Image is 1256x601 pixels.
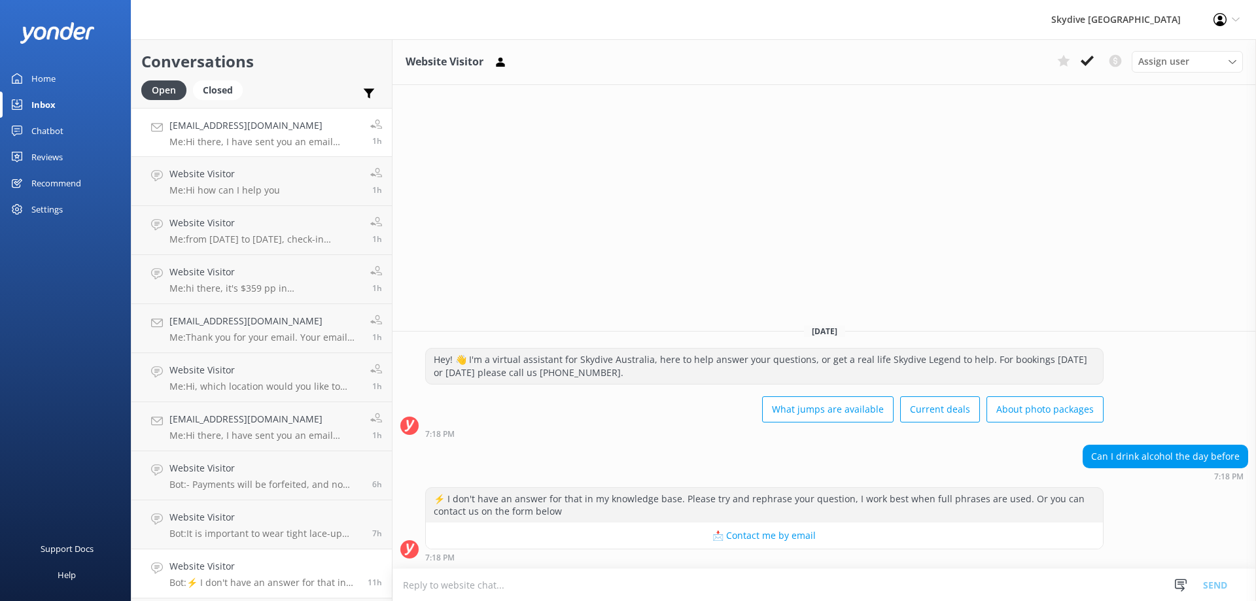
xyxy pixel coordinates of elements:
[1138,54,1189,69] span: Assign user
[41,536,94,562] div: Support Docs
[426,349,1103,383] div: Hey! 👋 I'm a virtual assistant for Skydive Australia, here to help answer your questions, or get ...
[169,332,360,343] p: Me: Thank you for your email. Your email has been forwarded on to the appropriate department. We ...
[193,82,249,97] a: Closed
[131,157,392,206] a: Website VisitorMe:Hi how can I help you1h
[31,170,81,196] div: Recommend
[131,549,392,598] a: Website VisitorBot:⚡ I don't have an answer for that in my knowledge base. Please try and rephras...
[169,184,280,196] p: Me: Hi how can I help you
[372,184,382,196] span: Oct 11 2025 05:36am (UTC +10:00) Australia/Brisbane
[131,255,392,304] a: Website VisitorMe:hi there, it's $359 pp in [GEOGRAPHIC_DATA]1h
[1083,472,1248,481] div: Oct 10 2025 07:18pm (UTC +10:00) Australia/Brisbane
[169,381,360,392] p: Me: Hi, which location would you like to check?
[406,54,483,71] h3: Website Visitor
[31,118,63,144] div: Chatbot
[986,396,1104,422] button: About photo packages
[31,144,63,170] div: Reviews
[131,500,392,549] a: Website VisitorBot:It is important to wear tight lace-up shoes like sneakers or joggers. Avoid an...
[169,118,360,133] h4: [EMAIL_ADDRESS][DOMAIN_NAME]
[169,577,358,589] p: Bot: ⚡ I don't have an answer for that in my knowledge base. Please try and rephrase your questio...
[169,233,360,245] p: Me: from [DATE] to [DATE], check-in location will be Shellharbour Airport [STREET_ADDRESS] ([GEOG...
[169,479,362,490] p: Bot: - Payments will be forfeited, and no refunds will be given to a customer who fails to go thr...
[426,488,1103,523] div: ⚡ I don't have an answer for that in my knowledge base. Please try and rephrase your question, I ...
[169,283,360,294] p: Me: hi there, it's $359 pp in [GEOGRAPHIC_DATA]
[1214,473,1244,481] strong: 7:18 PM
[131,353,392,402] a: Website VisitorMe:Hi, which location would you like to check?1h
[131,451,392,500] a: Website VisitorBot:- Payments will be forfeited, and no refunds will be given to a customer who f...
[193,80,243,100] div: Closed
[169,363,360,377] h4: Website Visitor
[131,206,392,255] a: Website VisitorMe:from [DATE] to [DATE], check-in location will be Shellharbour Airport [STREET_A...
[31,92,56,118] div: Inbox
[169,265,360,279] h4: Website Visitor
[1083,445,1247,468] div: Can I drink alcohol the day before
[372,381,382,392] span: Oct 11 2025 05:15am (UTC +10:00) Australia/Brisbane
[169,412,360,426] h4: [EMAIL_ADDRESS][DOMAIN_NAME]
[20,22,95,44] img: yonder-white-logo.png
[169,559,358,574] h4: Website Visitor
[425,430,455,438] strong: 7:18 PM
[141,49,382,74] h2: Conversations
[372,135,382,146] span: Oct 11 2025 05:37am (UTC +10:00) Australia/Brisbane
[762,396,894,422] button: What jumps are available
[368,577,382,588] span: Oct 10 2025 07:18pm (UTC +10:00) Australia/Brisbane
[141,80,186,100] div: Open
[372,233,382,245] span: Oct 11 2025 05:28am (UTC +10:00) Australia/Brisbane
[31,65,56,92] div: Home
[131,304,392,353] a: [EMAIL_ADDRESS][DOMAIN_NAME]Me:Thank you for your email. Your email has been forwarded on to the ...
[169,314,360,328] h4: [EMAIL_ADDRESS][DOMAIN_NAME]
[372,430,382,441] span: Oct 11 2025 05:15am (UTC +10:00) Australia/Brisbane
[426,523,1103,549] button: 📩 Contact me by email
[372,332,382,343] span: Oct 11 2025 05:26am (UTC +10:00) Australia/Brisbane
[900,396,980,422] button: Current deals
[131,108,392,157] a: [EMAIL_ADDRESS][DOMAIN_NAME]Me:Hi there, I have sent you an email regarding your question1h
[425,554,455,562] strong: 7:18 PM
[169,167,280,181] h4: Website Visitor
[58,562,76,588] div: Help
[169,136,360,148] p: Me: Hi there, I have sent you an email regarding your question
[169,528,362,540] p: Bot: It is important to wear tight lace-up shoes like sneakers or joggers. Avoid anything too big...
[169,216,360,230] h4: Website Visitor
[804,326,845,337] span: [DATE]
[372,479,382,490] span: Oct 11 2025 12:48am (UTC +10:00) Australia/Brisbane
[169,510,362,524] h4: Website Visitor
[1132,51,1243,72] div: Assign User
[141,82,193,97] a: Open
[425,429,1104,438] div: Oct 10 2025 07:18pm (UTC +10:00) Australia/Brisbane
[372,528,382,539] span: Oct 10 2025 10:53pm (UTC +10:00) Australia/Brisbane
[169,430,360,441] p: Me: Hi there, I have sent you an email regarding your question
[425,553,1104,562] div: Oct 10 2025 07:18pm (UTC +10:00) Australia/Brisbane
[169,461,362,475] h4: Website Visitor
[372,283,382,294] span: Oct 11 2025 05:27am (UTC +10:00) Australia/Brisbane
[31,196,63,222] div: Settings
[131,402,392,451] a: [EMAIL_ADDRESS][DOMAIN_NAME]Me:Hi there, I have sent you an email regarding your question1h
